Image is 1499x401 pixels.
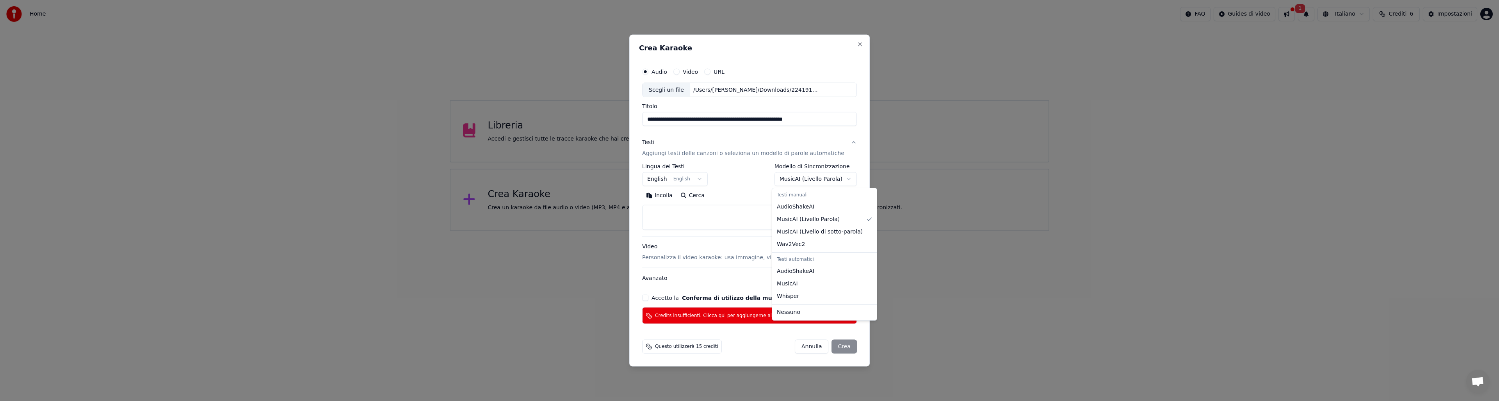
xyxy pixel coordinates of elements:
span: MusicAI ( Livello di sotto-parola ) [777,228,863,236]
span: Wav2Vec2 [777,241,805,248]
span: AudioShakeAI [777,267,814,275]
div: Testi automatici [774,254,875,265]
span: Whisper [777,292,799,300]
div: Testi manuali [774,190,875,201]
span: MusicAI ( Livello Parola ) [777,216,840,223]
span: AudioShakeAI [777,203,814,211]
span: MusicAI [777,280,798,288]
span: Nessuno [777,308,800,316]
